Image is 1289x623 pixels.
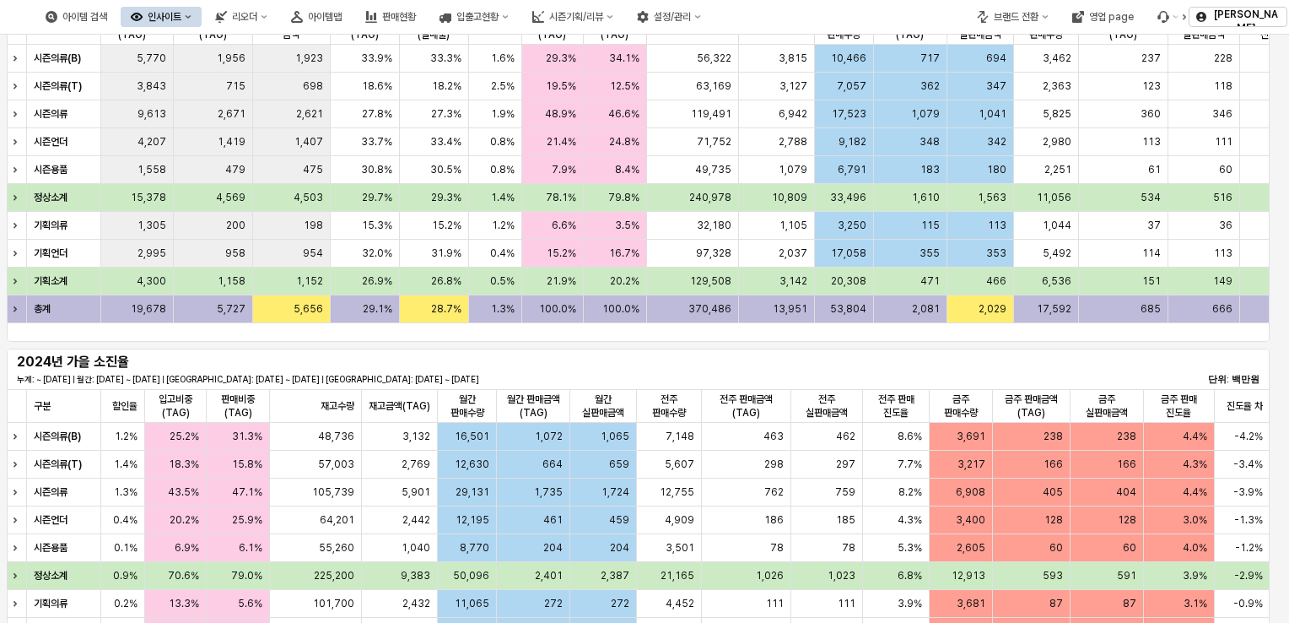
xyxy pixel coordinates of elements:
span: 3,132 [403,430,431,443]
div: 브랜드 전환 [994,11,1038,23]
span: 516 [1213,191,1232,204]
span: 1.9% [490,107,514,121]
span: 47.1% [233,485,263,499]
span: 1.2% [491,219,514,232]
div: 시즌기획/리뷰 [522,7,623,27]
span: 판매비중(TAG) [213,393,262,420]
button: 아이템맵 [281,7,352,27]
span: 전주 판매수량 [644,393,694,420]
span: 685 [1140,302,1160,316]
div: Expand row [7,212,29,239]
span: 466 [985,274,1006,288]
span: 1,065 [601,430,629,443]
span: 228 [1214,51,1232,65]
span: 3,127 [779,79,807,93]
span: 149 [1213,274,1232,288]
span: 1,610 [912,191,940,204]
span: 재고수량 [321,399,355,413]
span: 1.4% [114,458,138,471]
span: 100.0% [602,302,639,316]
span: 28.7% [430,302,461,316]
span: 2,037 [779,246,807,260]
div: 입출고현황 [456,11,499,23]
span: 405 [1044,485,1064,499]
span: 2,769 [402,458,431,471]
span: 2,671 [217,107,245,121]
span: 금주 판매 진도율 [1151,393,1207,420]
span: 5,492 [1042,246,1071,260]
span: 297 [837,458,856,471]
span: 238 [1044,430,1064,443]
span: 10,466 [830,51,866,65]
strong: 기획소계 [34,275,67,287]
span: 2,029 [978,302,1006,316]
span: 32.0% [361,246,391,260]
div: Expand row [7,590,29,617]
span: 114 [1141,246,1160,260]
span: 4,569 [215,191,245,204]
span: 348 [920,135,940,149]
div: 리오더 [232,11,257,23]
span: 33.4% [429,135,461,149]
span: 1,305 [137,219,165,232]
span: 123 [1141,79,1160,93]
span: 362 [920,79,940,93]
div: Expand row [7,100,29,127]
div: 브랜드 전환 [967,7,1059,27]
strong: 시즌용품 [34,164,67,176]
div: Expand row [7,534,29,561]
span: 762 [764,485,784,499]
span: 30.8% [360,163,391,176]
span: 198 [303,219,322,232]
button: 입출고현황 [429,7,519,27]
span: 전주 실판매금액 [798,393,855,420]
span: 113 [987,219,1006,232]
span: 1.2% [115,430,138,443]
span: 64,201 [321,513,355,527]
span: 1,956 [216,51,245,65]
div: Expand row [7,268,29,295]
span: 46.6% [608,107,639,121]
span: 26.9% [361,274,391,288]
span: 1,419 [217,135,245,149]
span: 6,536 [1041,274,1071,288]
span: 전주 판매 진도율 [871,393,923,420]
span: 20.2% [170,513,199,527]
span: 월간 판매수량 [445,393,489,420]
span: 463 [763,430,784,443]
span: 63,169 [696,79,731,93]
button: 설정/관리 [627,7,711,27]
span: 18.2% [431,79,461,93]
span: 105,739 [313,485,355,499]
span: 1,724 [601,485,629,499]
span: 151 [1141,274,1160,288]
span: 11,056 [1036,191,1071,204]
span: 4.4% [1183,430,1207,443]
span: 월간 실판매금액 [578,393,630,420]
span: 33.3% [429,51,461,65]
span: 53,804 [829,302,866,316]
span: 61 [1147,163,1160,176]
span: 958 [224,246,245,260]
span: 2,995 [137,246,165,260]
strong: 총계 [34,303,51,315]
span: -3.9% [1233,485,1263,499]
span: 370,486 [688,302,731,316]
span: 355 [920,246,940,260]
span: 29.1% [362,302,391,316]
span: 3.5% [615,219,639,232]
span: 1,044 [1042,219,1071,232]
span: 0.5% [489,274,514,288]
div: Expand row [7,423,29,450]
span: 183 [920,163,940,176]
span: 5,727 [216,302,245,316]
span: 금주 판매수량 [937,393,985,420]
div: 리오더 [205,7,278,27]
span: 4,207 [137,135,165,149]
span: 7,148 [666,430,694,443]
span: 32,180 [697,219,731,232]
div: Expand row [7,507,29,534]
span: 월간 판매금액(TAG) [504,393,564,420]
span: 1,563 [977,191,1006,204]
span: 1,072 [536,430,564,443]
